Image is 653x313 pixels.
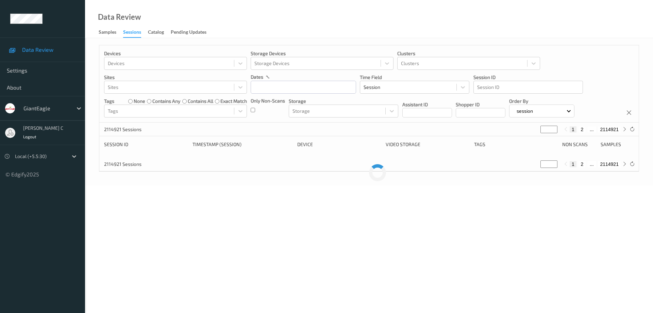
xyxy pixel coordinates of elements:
[104,74,247,81] p: Sites
[297,141,381,148] div: Device
[360,74,469,81] p: Time Field
[570,126,576,132] button: 1
[152,98,180,105] label: contains any
[148,28,171,37] a: Catalog
[123,28,148,38] a: Sessions
[192,141,293,148] div: Timestamp (Session)
[514,108,535,114] p: session
[123,29,141,38] div: Sessions
[473,74,583,81] p: Session ID
[598,161,621,167] button: 2114921
[562,141,596,148] div: Non Scans
[99,28,123,37] a: Samples
[251,97,285,104] p: Only Non-Scans
[104,126,155,133] p: 2114921 Sessions
[570,161,576,167] button: 1
[171,28,213,37] a: Pending Updates
[104,161,155,168] p: 2114921 Sessions
[104,98,114,105] p: Tags
[456,101,505,108] p: Shopper ID
[188,98,213,105] label: contains all
[397,50,540,57] p: Clusters
[598,126,621,132] button: 2114921
[104,50,247,57] p: Devices
[251,50,394,57] p: Storage Devices
[579,161,585,167] button: 2
[251,74,263,80] p: dates
[134,98,145,105] label: none
[289,98,398,105] p: Storage
[588,126,596,132] button: ...
[171,29,206,37] div: Pending Updates
[99,29,116,37] div: Samples
[601,141,634,148] div: Samples
[509,98,574,105] p: Order By
[148,29,164,37] div: Catalog
[220,98,247,105] label: exact match
[474,141,558,148] div: Tags
[579,126,585,132] button: 2
[104,141,188,148] div: Session ID
[98,14,141,20] div: Data Review
[588,161,596,167] button: ...
[386,141,469,148] div: Video Storage
[402,101,452,108] p: Assistant ID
